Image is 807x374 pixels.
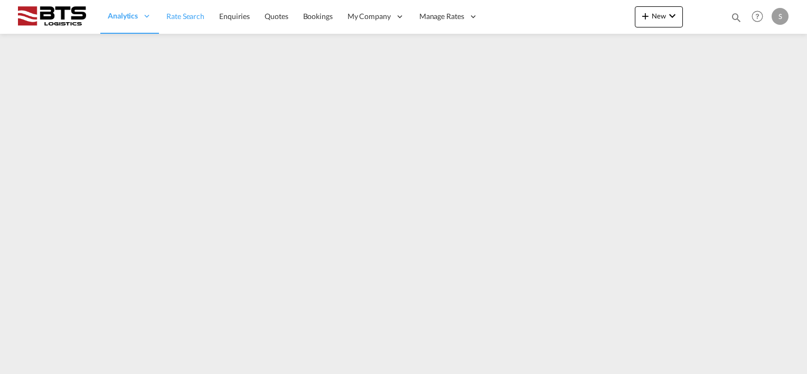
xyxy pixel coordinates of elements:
[219,12,250,21] span: Enquiries
[639,12,679,20] span: New
[730,12,742,23] md-icon: icon-magnify
[730,12,742,27] div: icon-magnify
[666,10,679,22] md-icon: icon-chevron-down
[108,11,138,21] span: Analytics
[635,6,683,27] button: icon-plus 400-fgNewicon-chevron-down
[265,12,288,21] span: Quotes
[639,10,652,22] md-icon: icon-plus 400-fg
[303,12,333,21] span: Bookings
[16,5,87,29] img: cdcc71d0be7811ed9adfbf939d2aa0e8.png
[419,11,464,22] span: Manage Rates
[748,7,766,25] span: Help
[348,11,391,22] span: My Company
[166,12,204,21] span: Rate Search
[772,8,789,25] div: S
[748,7,772,26] div: Help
